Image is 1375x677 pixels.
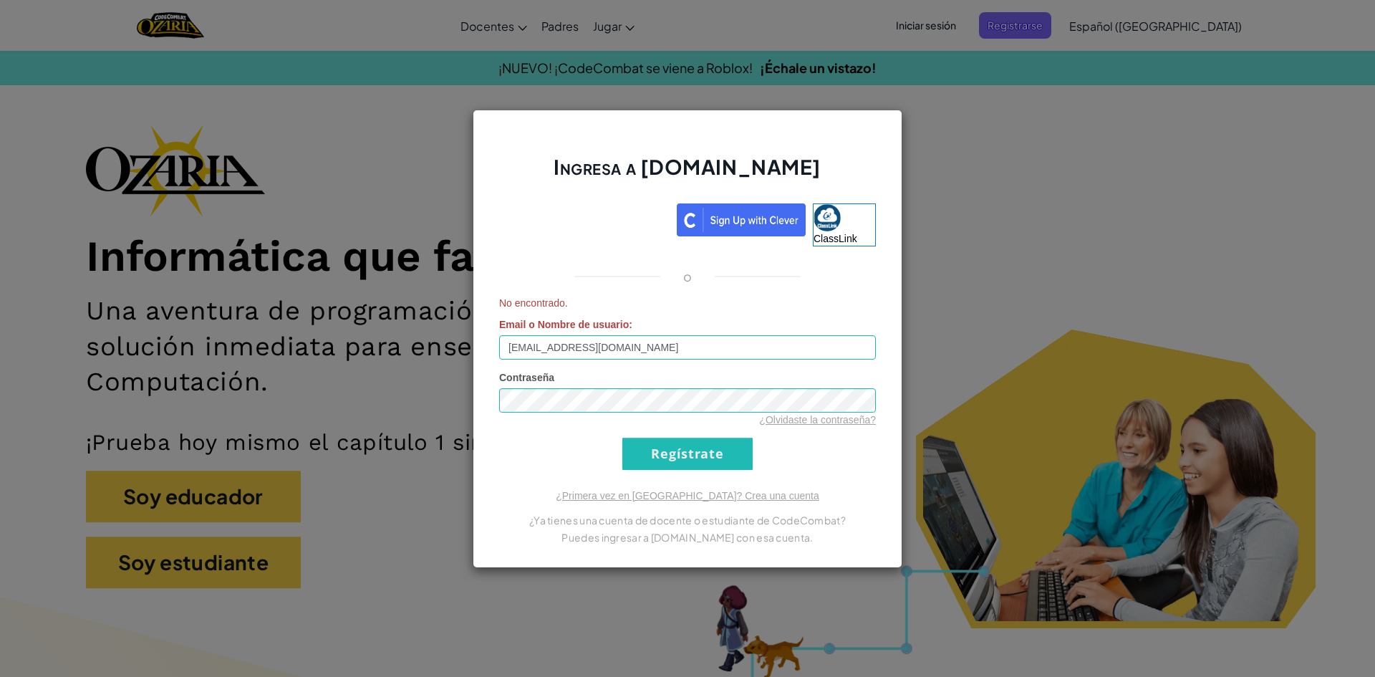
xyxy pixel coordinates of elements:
[814,233,857,244] span: ClassLink
[499,153,876,195] h2: Ingresa a [DOMAIN_NAME]
[677,203,806,236] img: clever_sso_button@2x.png
[622,438,753,470] input: Regístrate
[499,512,876,529] p: ¿Ya tienes una cuenta de docente o estudiante de CodeCombat?
[499,372,554,383] span: Contraseña
[492,202,677,234] iframe: Botón de Acceder con Google
[499,317,632,332] label: :
[556,490,819,501] a: ¿Primera vez en [GEOGRAPHIC_DATA]? Crea una cuenta
[683,268,692,285] p: o
[499,319,629,330] span: Email o Nombre de usuario
[759,414,876,426] a: ¿Olvidaste la contraseña?
[499,529,876,546] p: Puedes ingresar a [DOMAIN_NAME] con esa cuenta.
[814,204,841,231] img: classlink-logo-small.png
[499,296,876,310] span: No encontrado.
